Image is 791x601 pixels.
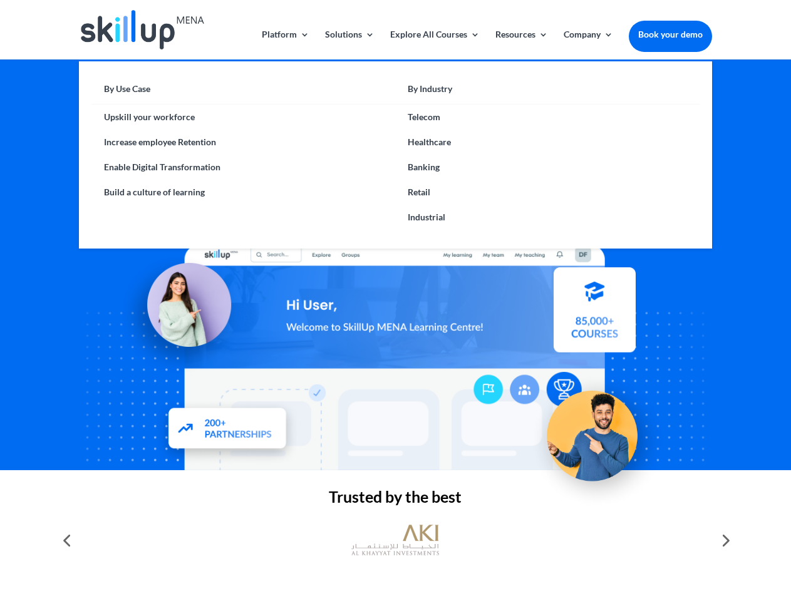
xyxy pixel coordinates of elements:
[155,398,301,466] img: Partners - SkillUp Mena
[91,155,395,180] a: Enable Digital Transformation
[564,30,613,59] a: Company
[554,273,636,358] img: Courses library - SkillUp MENA
[351,518,439,562] img: al khayyat investments logo
[395,80,699,105] a: By Industry
[91,180,395,205] a: Build a culture of learning
[79,489,711,511] h2: Trusted by the best
[395,205,699,230] a: Industrial
[395,155,699,180] a: Banking
[91,80,395,105] a: By Use Case
[91,105,395,130] a: Upskill your workforce
[325,30,375,59] a: Solutions
[395,130,699,155] a: Healthcare
[395,180,699,205] a: Retail
[91,130,395,155] a: Increase employee Retention
[81,10,204,49] img: Skillup Mena
[117,247,244,374] img: Learning Management Solution - SkillUp
[495,30,548,59] a: Resources
[629,21,712,48] a: Book your demo
[262,30,309,59] a: Platform
[395,105,699,130] a: Telecom
[529,365,668,504] img: Upskill your workforce - SkillUp
[390,30,480,59] a: Explore All Courses
[582,466,791,601] iframe: Chat Widget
